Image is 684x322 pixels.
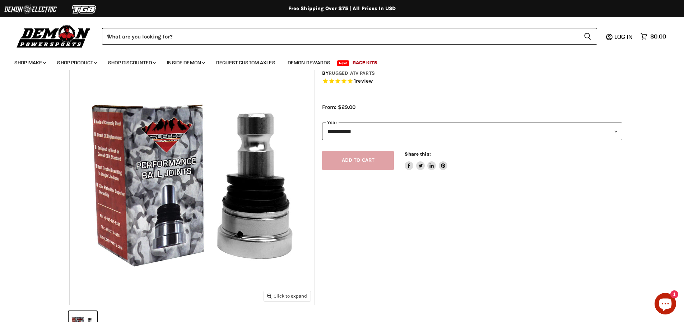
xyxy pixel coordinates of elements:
[102,28,578,45] input: When autocomplete results are available use up and down arrows to review and enter to select
[337,60,349,66] span: New!
[52,55,101,70] a: Shop Product
[102,28,597,45] form: Product
[103,55,160,70] a: Shop Discounted
[70,60,315,305] img: IMAGE
[347,55,383,70] a: Race Kits
[55,5,629,12] div: Free Shipping Over $75 | All Prices In USD
[211,55,281,70] a: Request Custom Axles
[405,151,431,157] span: Share this:
[652,293,678,316] inbox-online-store-chat: Shopify online store chat
[578,28,597,45] button: Search
[9,55,50,70] a: Shop Make
[322,78,622,85] span: Rated 5.0 out of 5 stars 1 reviews
[637,31,670,42] a: $0.00
[57,3,111,16] img: TGB Logo 2
[650,33,666,40] span: $0.00
[322,123,622,140] select: year
[614,33,633,40] span: Log in
[9,52,664,70] ul: Main menu
[264,291,311,301] button: Click to expand
[329,70,375,76] a: Rugged ATV Parts
[354,78,373,84] span: 1 reviews
[4,3,57,16] img: Demon Electric Logo 2
[282,55,336,70] a: Demon Rewards
[356,78,373,84] span: review
[405,151,447,170] aside: Share this:
[611,33,637,40] a: Log in
[322,69,622,77] div: by
[14,23,93,49] img: Demon Powersports
[162,55,209,70] a: Inside Demon
[322,104,355,110] span: From: $29.00
[267,293,307,299] span: Click to expand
